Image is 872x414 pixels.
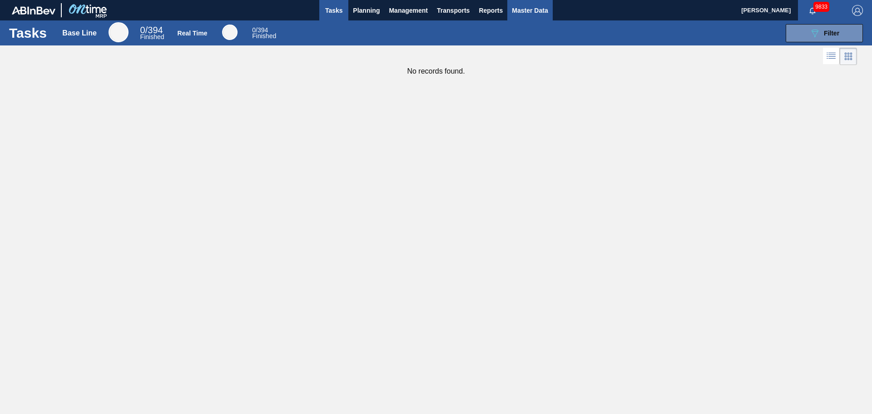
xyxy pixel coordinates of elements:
[252,27,276,39] div: Real Time
[178,30,208,37] div: Real Time
[252,26,256,34] span: 0
[824,30,839,37] span: Filter
[823,48,840,65] div: List Vision
[140,26,164,40] div: Base Line
[786,24,863,42] button: Filter
[852,5,863,16] img: Logout
[437,5,470,16] span: Transports
[12,6,55,15] img: TNhmsLtSVTkK8tSr43FrP2fwEKptu5GPRR3wAAAABJRU5ErkJggg==
[252,32,276,40] span: Finished
[252,26,268,34] span: / 394
[109,22,129,42] div: Base Line
[324,5,344,16] span: Tasks
[389,5,428,16] span: Management
[512,5,548,16] span: Master Data
[840,48,857,65] div: Card Vision
[140,33,164,40] span: Finished
[62,29,97,37] div: Base Line
[353,5,380,16] span: Planning
[798,4,827,17] button: Notifications
[813,2,829,12] span: 9833
[222,25,238,40] div: Real Time
[140,25,145,35] span: 0
[479,5,503,16] span: Reports
[9,28,49,38] h1: Tasks
[140,25,163,35] span: / 394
